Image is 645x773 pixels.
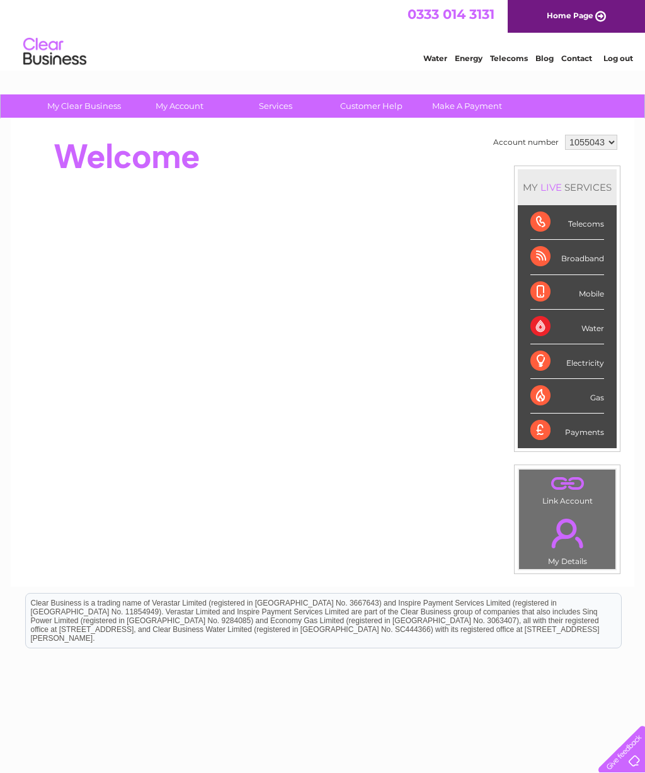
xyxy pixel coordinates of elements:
img: logo.png [23,33,87,71]
a: Blog [535,54,554,63]
a: Make A Payment [415,94,519,118]
a: Customer Help [319,94,423,118]
a: . [522,511,612,555]
div: Water [530,310,604,344]
div: Mobile [530,275,604,310]
div: LIVE [538,181,564,193]
td: Link Account [518,469,616,509]
a: My Clear Business [32,94,136,118]
a: Water [423,54,447,63]
a: Services [224,94,328,118]
div: Clear Business is a trading name of Verastar Limited (registered in [GEOGRAPHIC_DATA] No. 3667643... [26,7,621,61]
a: Contact [561,54,592,63]
a: My Account [128,94,232,118]
div: Gas [530,379,604,414]
a: Energy [455,54,482,63]
td: My Details [518,508,616,570]
a: Telecoms [490,54,528,63]
td: Account number [490,132,562,153]
div: Broadband [530,240,604,274]
a: 0333 014 3131 [408,6,494,22]
div: Payments [530,414,604,448]
a: . [522,473,612,495]
div: Telecoms [530,205,604,240]
a: Log out [603,54,633,63]
div: Electricity [530,344,604,379]
div: MY SERVICES [518,169,617,205]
